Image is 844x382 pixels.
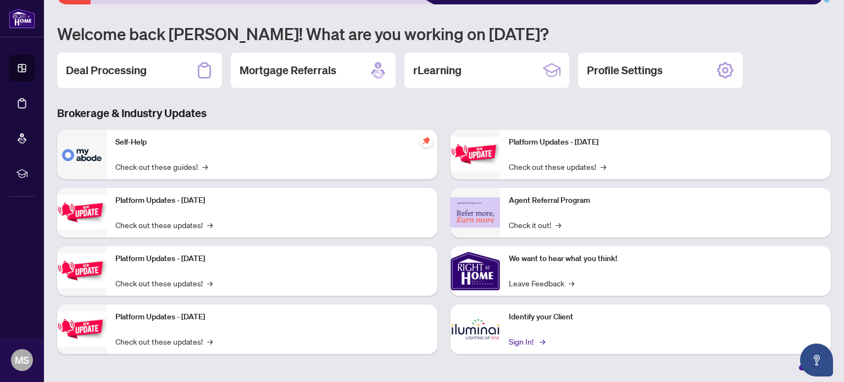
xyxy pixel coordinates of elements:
[509,277,574,289] a: Leave Feedback→
[115,277,213,289] a: Check out these updates!→
[115,160,208,173] a: Check out these guides!→
[420,134,433,147] span: pushpin
[509,335,543,347] a: Sign In!→
[509,136,822,148] p: Platform Updates - [DATE]
[509,219,561,231] a: Check it out!→
[451,305,500,354] img: Identify your Client
[540,335,545,347] span: →
[509,311,822,323] p: Identify your Client
[57,253,107,288] img: Platform Updates - July 21, 2025
[57,23,831,44] h1: Welcome back [PERSON_NAME]! What are you working on [DATE]?
[115,311,429,323] p: Platform Updates - [DATE]
[115,136,429,148] p: Self-Help
[207,335,213,347] span: →
[509,253,822,265] p: We want to hear what you think!
[601,160,606,173] span: →
[115,219,213,231] a: Check out these updates!→
[115,253,429,265] p: Platform Updates - [DATE]
[556,219,561,231] span: →
[240,63,336,78] h2: Mortgage Referrals
[202,160,208,173] span: →
[15,352,29,368] span: MS
[509,195,822,207] p: Agent Referral Program
[57,106,831,121] h3: Brokerage & Industry Updates
[9,8,35,29] img: logo
[587,63,663,78] h2: Profile Settings
[207,277,213,289] span: →
[66,63,147,78] h2: Deal Processing
[509,160,606,173] a: Check out these updates!→
[569,277,574,289] span: →
[451,197,500,228] img: Agent Referral Program
[207,219,213,231] span: →
[115,195,429,207] p: Platform Updates - [DATE]
[451,246,500,296] img: We want to hear what you think!
[115,335,213,347] a: Check out these updates!→
[57,130,107,179] img: Self-Help
[451,137,500,171] img: Platform Updates - June 23, 2025
[800,344,833,377] button: Open asap
[57,195,107,230] img: Platform Updates - September 16, 2025
[413,63,462,78] h2: rLearning
[57,312,107,346] img: Platform Updates - July 8, 2025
